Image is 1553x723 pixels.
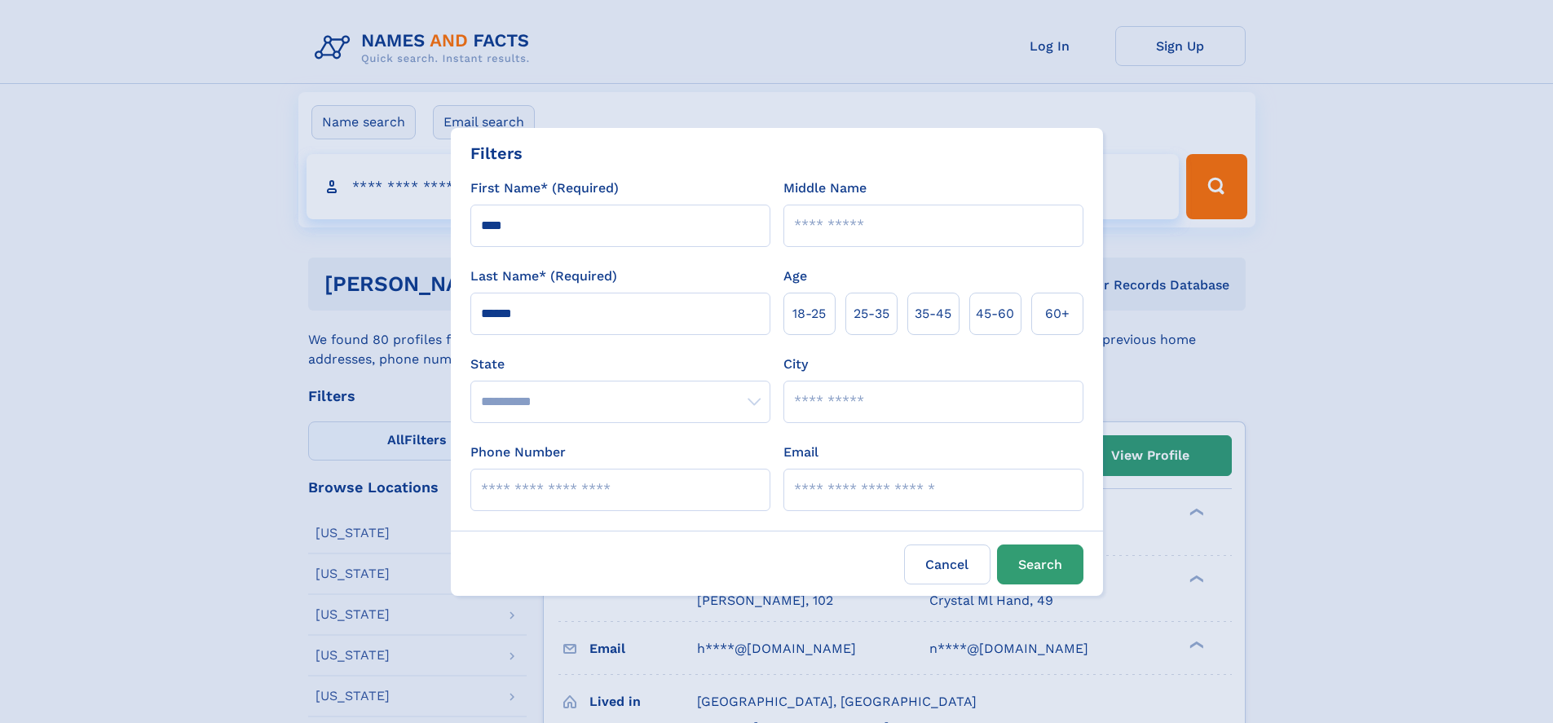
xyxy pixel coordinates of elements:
[470,355,770,374] label: State
[854,304,889,324] span: 25‑35
[783,179,867,198] label: Middle Name
[904,544,990,584] label: Cancel
[1045,304,1070,324] span: 60+
[470,141,523,165] div: Filters
[792,304,826,324] span: 18‑25
[470,179,619,198] label: First Name* (Required)
[783,443,818,462] label: Email
[783,355,808,374] label: City
[470,267,617,286] label: Last Name* (Required)
[976,304,1014,324] span: 45‑60
[783,267,807,286] label: Age
[997,544,1083,584] button: Search
[470,443,566,462] label: Phone Number
[915,304,951,324] span: 35‑45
